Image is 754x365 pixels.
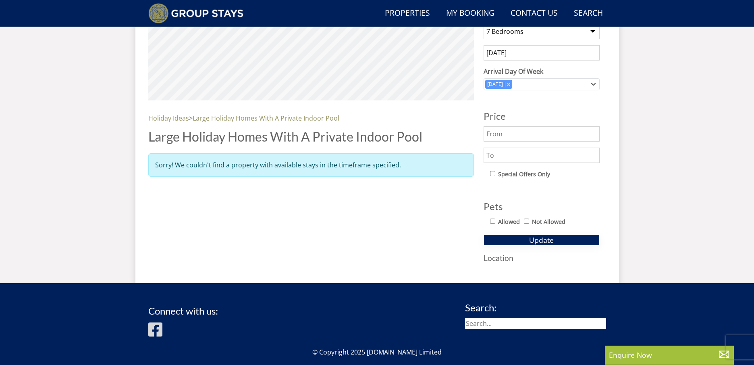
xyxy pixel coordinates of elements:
a: Large Holiday Homes With A Private Indoor Pool [193,114,339,123]
a: Search [571,4,606,23]
a: Holiday Ideas [148,114,189,123]
span: Update [529,235,554,245]
img: Group Stays [148,3,244,23]
a: Properties [382,4,433,23]
a: Contact Us [507,4,561,23]
h3: Location [484,254,600,262]
input: From [484,126,600,142]
img: Facebook [148,321,162,338]
span: > [189,114,193,123]
div: [DATE] [485,81,505,88]
input: To [484,148,600,163]
a: My Booking [443,4,498,23]
h3: Price [484,111,600,121]
label: Arrival Day Of Week [484,67,600,76]
h1: Large Holiday Homes With A Private Indoor Pool [148,129,474,144]
p: © Copyright 2025 [DOMAIN_NAME] Limited [148,347,606,357]
label: Special Offers Only [498,170,550,179]
label: Not Allowed [532,217,565,226]
input: Arrival Date [484,45,600,60]
input: Search... [465,318,606,329]
p: Enquire Now [609,350,730,360]
h3: Search: [465,302,606,313]
button: Update [484,234,600,246]
h3: Pets [484,201,600,212]
div: Combobox [484,78,600,90]
div: Sorry! We couldn't find a property with available stays in the timeframe specified. [148,153,474,177]
h3: Connect with us: [148,306,218,316]
label: Allowed [498,217,520,226]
